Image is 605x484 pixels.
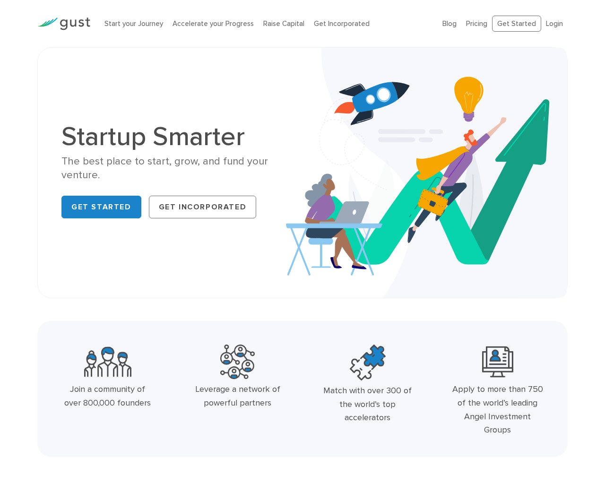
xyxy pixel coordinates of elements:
[546,19,563,28] a: Login
[451,383,544,437] div: Apply to more than 750 of the world’s leading Angel Investment Groups
[61,123,295,150] h1: Startup Smarter
[149,196,257,218] a: Get Incorporated
[321,384,414,425] div: Match with over 300 of the world’s top accelerators
[482,345,513,379] img: Leading Angel Investment
[263,19,304,28] a: Raise Capital
[173,19,254,28] a: Accelerate your Progress
[61,383,154,410] div: Join a community of over 800,000 founders
[61,155,295,182] div: The best place to start, grow, and fund your venture.
[442,19,457,28] a: Blog
[314,19,370,28] a: Get Incorporated
[466,19,487,28] a: Pricing
[286,48,567,298] img: Startup Smarter Hero
[84,345,131,379] img: Community Founders
[61,196,141,218] a: Get Started
[220,345,255,379] img: Powerful Partners
[350,345,386,380] img: Top Accelerators
[37,17,90,30] img: Gust Logo
[104,19,163,28] a: Start your Journey
[492,16,541,32] a: Get Started
[191,383,284,410] div: Leverage a network of powerful partners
